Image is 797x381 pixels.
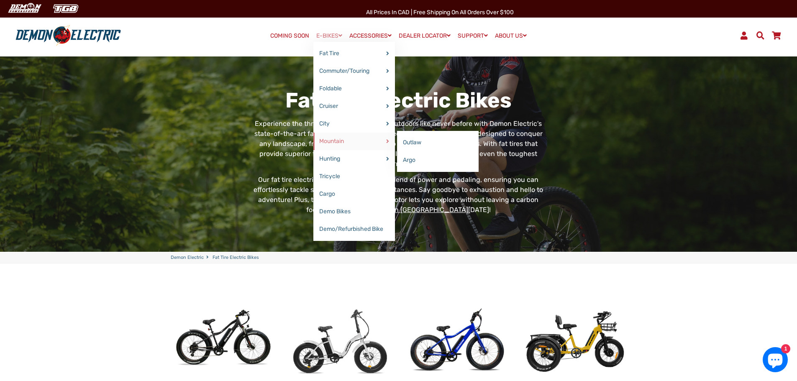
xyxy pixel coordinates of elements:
[350,206,468,214] a: electric bikes in [GEOGRAPHIC_DATA]
[313,150,395,168] a: Hunting
[396,30,454,42] a: DEALER LOCATOR
[313,185,395,203] a: Cargo
[397,134,479,151] a: Outlaw
[313,97,395,115] a: Cruiser
[313,168,395,185] a: Tricycle
[313,80,395,97] a: Foldable
[313,203,395,220] a: Demo Bikes
[249,88,548,113] h1: Fat Tire Electric Bikes
[313,115,395,133] a: City
[249,119,548,169] p: Experience the thrill of the great Canadian outdoors like never before with Demon Electric's stat...
[313,62,395,80] a: Commuter/Touring
[313,45,395,62] a: Fat Tire
[313,30,345,42] a: E-BIKES
[171,254,204,261] a: Demon Electric
[313,133,395,150] a: Mountain
[760,347,790,374] inbox-online-store-chat: Shopify online store chat
[397,151,479,169] a: Argo
[346,30,395,42] a: ACCESSORIES
[4,2,44,15] img: Demon Electric
[267,30,312,42] a: COMING SOON
[313,220,395,238] a: Demo/Refurbished Bike
[455,30,491,42] a: SUPPORT
[249,175,548,215] p: Our fat tire electric bikes offer the perfect blend of power and pedaling, ensuring you can effor...
[213,254,259,261] span: Fat Tire Electric Bikes
[492,30,530,42] a: ABOUT US
[366,9,514,16] span: All Prices in CAD | Free shipping on all orders over $100
[13,25,124,46] img: Demon Electric logo
[49,2,83,15] img: TGB Canada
